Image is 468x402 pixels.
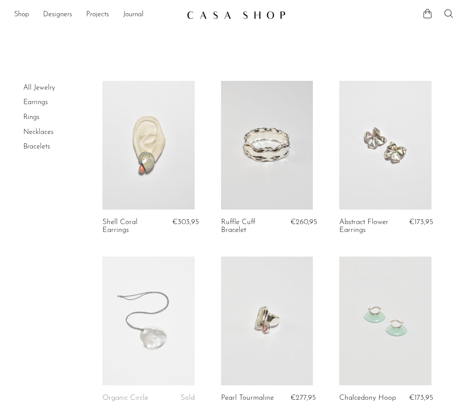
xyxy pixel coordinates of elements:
[14,9,29,21] a: Shop
[290,394,316,402] span: €277,95
[102,218,162,235] a: Shell Coral Earrings
[23,143,50,150] a: Bracelets
[409,394,433,402] span: €173,95
[339,218,399,235] a: Abstract Flower Earrings
[290,218,317,226] span: €260,95
[86,9,109,21] a: Projects
[23,129,54,136] a: Necklaces
[14,7,180,22] nav: Desktop navigation
[221,218,280,235] a: Ruffle Cuff Bracelet
[43,9,72,21] a: Designers
[172,218,199,226] span: €303,95
[23,99,48,106] a: Earrings
[123,9,144,21] a: Journal
[23,114,40,121] a: Rings
[409,218,433,226] span: €173,95
[23,84,55,91] a: All Jewelry
[14,7,180,22] ul: NEW HEADER MENU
